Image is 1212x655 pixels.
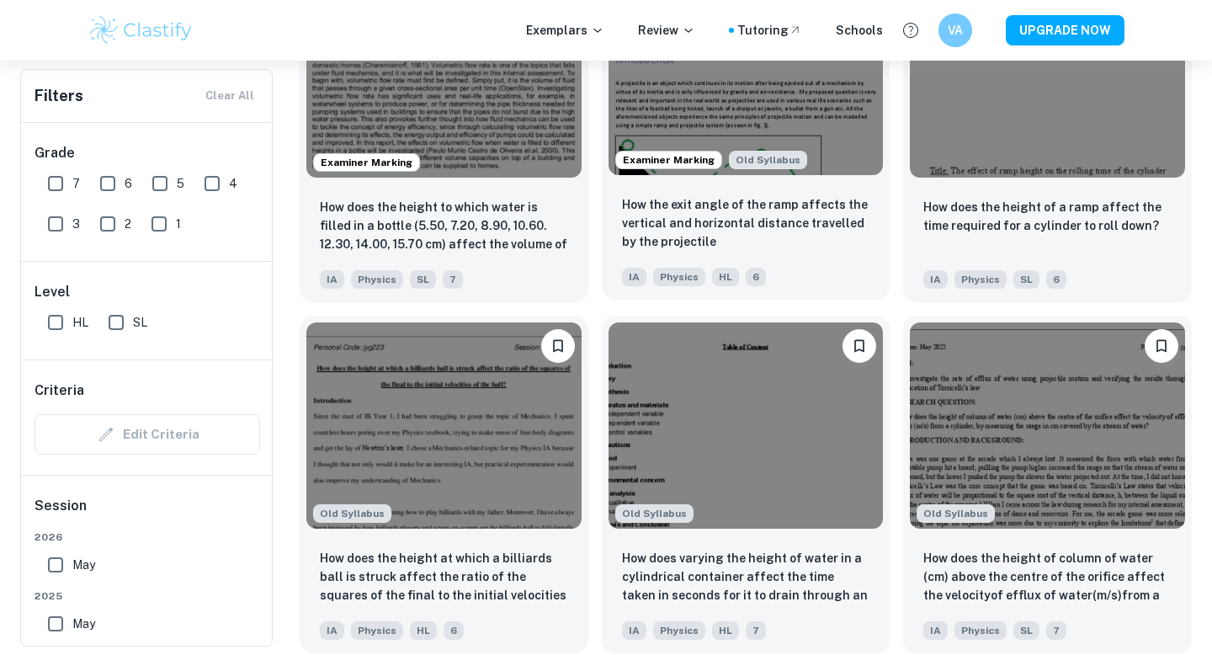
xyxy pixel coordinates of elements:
div: Starting from the May 2025 session, the Physics IA requirements have changed. It's OK to refer to... [615,504,694,523]
span: Physics [954,621,1007,640]
h6: Grade [35,143,260,163]
span: 7 [72,174,80,193]
div: Starting from the May 2025 session, the Physics IA requirements have changed. It's OK to refer to... [313,504,391,523]
span: SL [133,313,147,332]
span: 7 [1046,621,1066,640]
h6: Level [35,282,260,302]
span: SL [1013,621,1039,640]
span: HL [712,268,739,286]
span: Physics [351,621,403,640]
span: 2026 [35,530,260,545]
span: Physics [653,621,705,640]
button: Bookmark [843,329,876,363]
div: Starting from the May 2025 session, the Physics IA requirements have changed. It's OK to refer to... [917,504,995,523]
span: IA [923,270,948,289]
a: Starting from the May 2025 session, the Physics IA requirements have changed. It's OK to refer to... [300,316,588,653]
span: HL [410,621,437,640]
span: May [72,615,95,633]
span: HL [72,313,88,332]
p: How does the height to which water is filled in a bottle (5.50, 7.20, 8.90, 10.60. 12.30, 14.00, ... [320,198,568,255]
span: IA [320,270,344,289]
span: 6 [125,174,132,193]
span: 5 [177,174,184,193]
button: VA [938,13,972,47]
span: Examiner Marking [616,152,721,168]
p: How does the height of a ramp affect the time required for a cylinder to roll down? [923,198,1172,235]
span: 6 [746,268,766,286]
button: Bookmark [1145,329,1178,363]
span: HL [712,621,739,640]
span: 1 [176,215,181,233]
span: 4 [229,174,237,193]
p: How the exit angle of the ramp affects the vertical and horizontal distance travelled by the proj... [622,195,870,251]
span: IA [320,621,344,640]
a: Schools [836,21,883,40]
span: Physics [653,268,705,286]
h6: Criteria [35,381,84,401]
span: IA [622,621,646,640]
span: 6 [444,621,464,640]
p: How does the height at which a billiards ball is struck affect the ratio of the squares of the fi... [320,549,568,606]
img: Clastify logo [88,13,194,47]
button: UPGRADE NOW [1006,15,1124,45]
span: May [72,556,95,574]
h6: Session [35,496,260,530]
span: Physics [954,270,1007,289]
p: How does varying the height of water in a cylindrical container affect the time taken in seconds ... [622,549,870,606]
button: Bookmark [541,329,575,363]
img: Physics IA example thumbnail: How does the height of column of water ( [910,322,1185,529]
span: IA [923,621,948,640]
span: IA [622,268,646,286]
a: Starting from the May 2025 session, the Physics IA requirements have changed. It's OK to refer to... [903,316,1192,653]
p: Review [638,21,695,40]
span: SL [1013,270,1039,289]
span: 2025 [35,588,260,604]
img: Physics IA example thumbnail: How does the height at which a billiards [306,322,582,529]
span: 2 [125,215,131,233]
span: Old Syllabus [313,504,391,523]
h6: Filters [35,84,83,108]
h6: VA [946,21,965,40]
span: 7 [746,621,766,640]
span: 3 [72,215,80,233]
a: Tutoring [737,21,802,40]
span: Old Syllabus [729,151,807,169]
span: Old Syllabus [615,504,694,523]
button: Help and Feedback [896,16,925,45]
span: SL [410,270,436,289]
p: How does the height of column of water (cm) above the centre of the orifice affect the velocityof... [923,549,1172,606]
a: Starting from the May 2025 session, the Physics IA requirements have changed. It's OK to refer to... [602,316,890,653]
div: Starting from the May 2025 session, the Physics IA requirements have changed. It's OK to refer to... [729,151,807,169]
span: 7 [443,270,463,289]
span: Old Syllabus [917,504,995,523]
img: Physics IA example thumbnail: How does varying the height of water in [609,322,884,529]
span: Examiner Marking [314,155,419,170]
span: 6 [1046,270,1066,289]
p: Exemplars [526,21,604,40]
span: Physics [351,270,403,289]
div: Criteria filters are unavailable when searching by topic [35,414,260,455]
